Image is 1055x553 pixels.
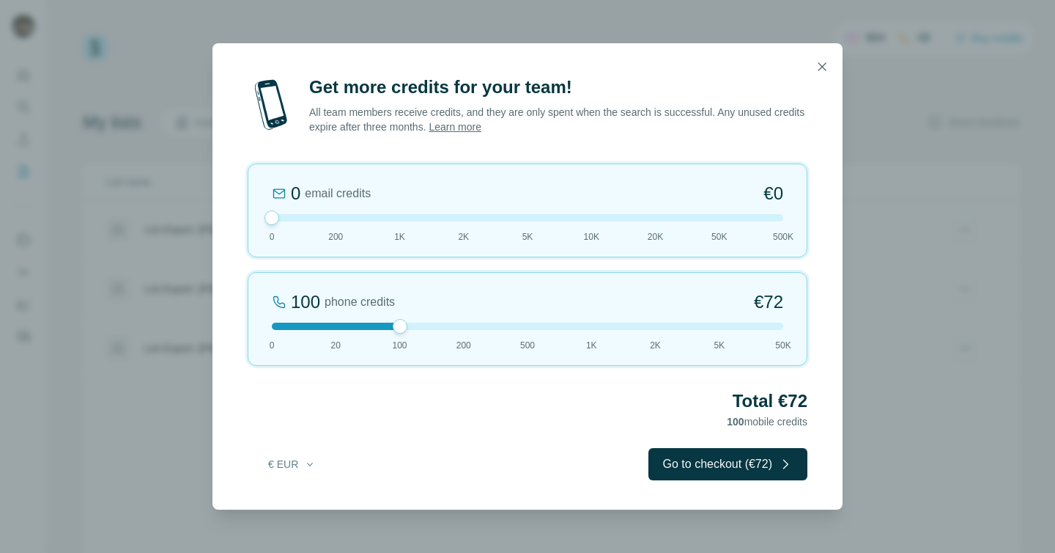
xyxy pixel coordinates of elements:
[520,339,535,352] span: 500
[392,339,407,352] span: 100
[711,230,727,243] span: 50K
[650,339,661,352] span: 2K
[714,339,725,352] span: 5K
[763,182,783,205] span: €0
[773,230,793,243] span: 500K
[775,339,791,352] span: 50K
[458,230,469,243] span: 2K
[522,230,533,243] span: 5K
[727,416,744,428] span: 100
[331,339,341,352] span: 20
[394,230,405,243] span: 1K
[291,182,300,205] div: 0
[648,230,663,243] span: 20K
[325,293,395,311] span: phone credits
[584,230,599,243] span: 10K
[429,121,481,133] a: Learn more
[270,339,275,352] span: 0
[305,185,371,202] span: email credits
[309,105,807,134] p: All team members receive credits, and they are only spent when the search is successful. Any unus...
[456,339,471,352] span: 200
[586,339,597,352] span: 1K
[328,230,343,243] span: 200
[727,416,807,428] span: mobile credits
[248,76,295,134] img: mobile-phone
[248,389,807,413] h2: Total €72
[648,448,807,480] button: Go to checkout (€72)
[258,451,326,477] button: € EUR
[754,290,783,314] span: €72
[270,230,275,243] span: 0
[291,290,320,314] div: 100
